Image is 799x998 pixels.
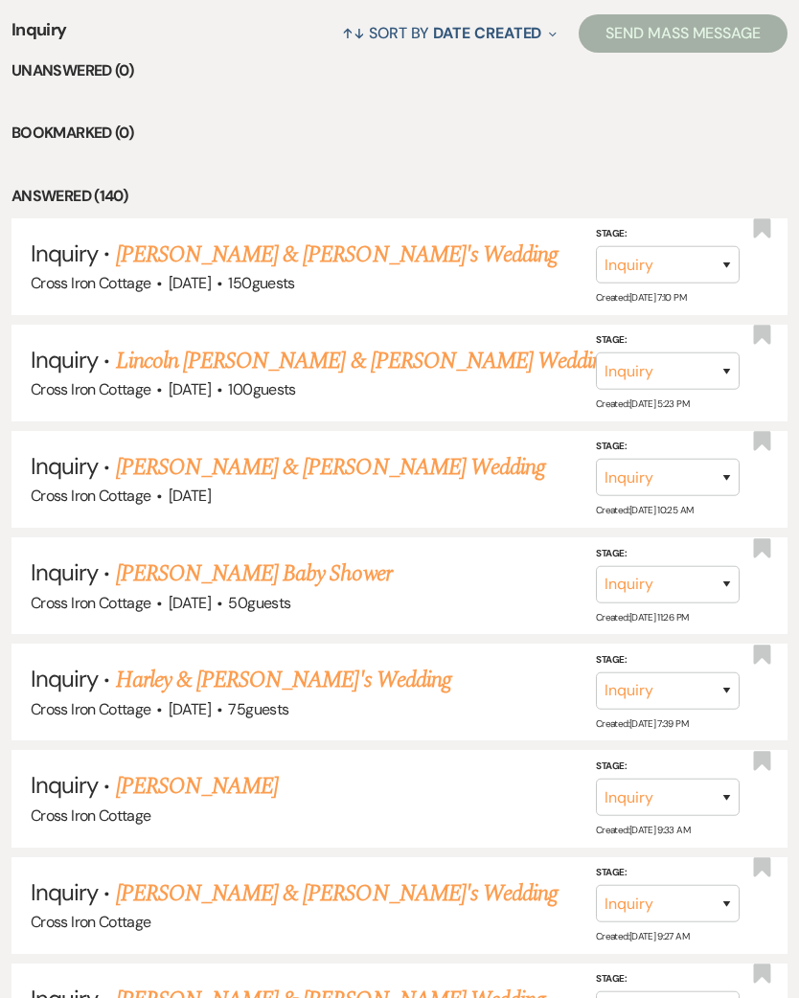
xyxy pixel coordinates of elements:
[596,758,740,775] label: Stage:
[596,225,740,242] label: Stage:
[11,58,788,83] li: Unanswered (0)
[11,184,788,209] li: Answered (140)
[596,970,740,987] label: Stage:
[31,912,150,932] span: Cross Iron Cottage
[31,345,98,374] span: Inquiry
[596,291,686,304] span: Created: [DATE] 7:10 PM
[596,824,690,836] span: Created: [DATE] 9:33 AM
[169,593,211,613] span: [DATE]
[596,397,689,410] span: Created: [DATE] 5:23 PM
[596,438,740,455] label: Stage:
[31,379,150,399] span: Cross Iron Cottage
[579,14,788,53] button: Send Mass Message
[31,451,98,481] span: Inquiry
[228,273,294,293] span: 150 guests
[228,379,295,399] span: 100 guests
[334,8,564,58] button: Sort By Date Created
[31,238,98,268] span: Inquiry
[31,557,98,587] span: Inquiry
[31,273,150,293] span: Cross Iron Cottage
[31,805,150,826] span: Cross Iron Cottage
[596,331,740,349] label: Stage:
[11,17,67,58] span: Inquiry
[596,504,693,516] span: Created: [DATE] 10:25 AM
[596,864,740,881] label: Stage:
[342,23,365,43] span: ↑↓
[169,699,211,719] span: [DATE]
[596,544,740,561] label: Stage:
[596,651,740,669] label: Stage:
[31,486,150,506] span: Cross Iron Cottage
[31,877,98,907] span: Inquiry
[116,769,279,804] a: [PERSON_NAME]
[596,930,689,942] span: Created: [DATE] 9:27 AM
[116,556,392,591] a: [PERSON_NAME] Baby Shower
[116,238,559,272] a: [PERSON_NAME] & [PERSON_NAME]'s Wedding
[31,699,150,719] span: Cross Iron Cottage
[596,610,688,623] span: Created: [DATE] 11:26 PM
[31,593,150,613] span: Cross Iron Cottage
[116,663,451,697] a: Harley & [PERSON_NAME]'s Wedding
[116,344,613,378] a: Lincoln [PERSON_NAME] & [PERSON_NAME] Wedding
[11,121,788,146] li: Bookmarked (0)
[116,450,545,485] a: [PERSON_NAME] & [PERSON_NAME] Wedding
[116,876,559,911] a: [PERSON_NAME] & [PERSON_NAME]'s Wedding
[169,486,211,506] span: [DATE]
[31,770,98,800] span: Inquiry
[31,664,98,693] span: Inquiry
[596,717,688,730] span: Created: [DATE] 7:39 PM
[169,273,211,293] span: [DATE]
[228,593,290,613] span: 50 guests
[169,379,211,399] span: [DATE]
[433,23,541,43] span: Date Created
[228,699,288,719] span: 75 guests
